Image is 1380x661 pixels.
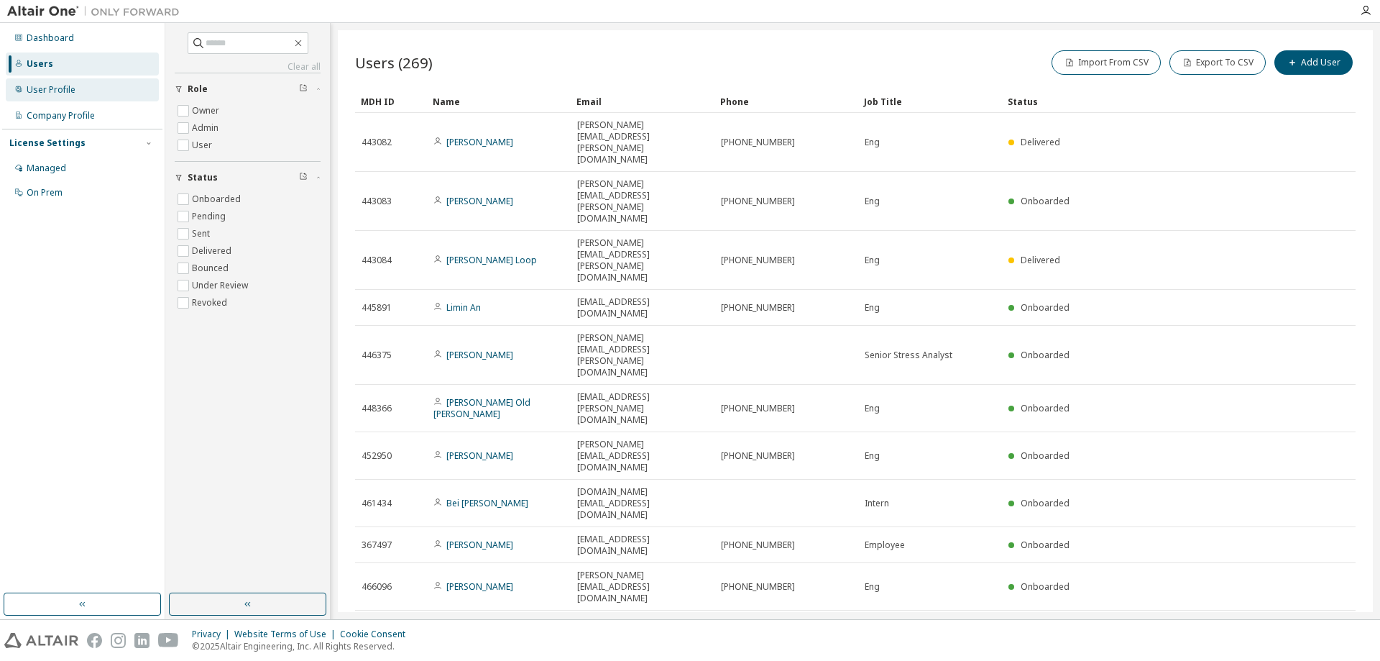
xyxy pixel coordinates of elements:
span: [PERSON_NAME][EMAIL_ADDRESS][PERSON_NAME][DOMAIN_NAME] [577,237,708,283]
span: Intern [865,498,889,509]
label: Pending [192,208,229,225]
span: [PERSON_NAME][EMAIL_ADDRESS][PERSON_NAME][DOMAIN_NAME] [577,332,708,378]
label: Revoked [192,294,230,311]
span: Delivered [1021,136,1060,148]
span: 461434 [362,498,392,509]
span: Onboarded [1021,195,1069,207]
span: Eng [865,302,880,314]
div: Website Terms of Use [234,629,340,640]
span: 446375 [362,350,392,361]
a: [PERSON_NAME] [446,349,513,361]
span: 443083 [362,196,392,207]
span: Eng [865,450,880,462]
span: Users (269) [355,53,433,73]
div: MDH ID [361,90,421,113]
span: Eng [865,196,880,207]
span: [PERSON_NAME][EMAIL_ADDRESS][DOMAIN_NAME] [577,570,708,604]
span: Onboarded [1021,580,1069,593]
span: Delivered [1021,254,1060,266]
label: Delivered [192,242,234,260]
span: 443082 [362,137,392,148]
span: [PHONE_NUMBER] [721,450,795,462]
a: [PERSON_NAME] [446,580,513,593]
span: 443084 [362,255,392,266]
span: Senior Stress Analyst [865,350,952,361]
label: Bounced [192,260,231,277]
button: Export To CSV [1169,50,1266,75]
img: altair_logo.svg [4,633,78,648]
img: linkedin.svg [134,633,149,648]
a: [PERSON_NAME] Loop [446,254,537,266]
div: License Settings [9,137,86,149]
span: Onboarded [1021,301,1069,314]
span: Onboarded [1021,450,1069,462]
button: Role [175,73,321,105]
div: Phone [720,90,852,113]
div: Name [433,90,565,113]
img: youtube.svg [158,633,179,648]
span: Employee [865,539,905,551]
span: Onboarded [1021,539,1069,551]
button: Import From CSV [1052,50,1161,75]
div: Privacy [192,629,234,640]
span: [PHONE_NUMBER] [721,302,795,314]
img: facebook.svg [87,633,102,648]
span: [PERSON_NAME][EMAIL_ADDRESS][PERSON_NAME][DOMAIN_NAME] [577,119,708,165]
a: [PERSON_NAME] [446,195,513,207]
label: User [192,137,215,154]
span: [PHONE_NUMBER] [721,539,795,551]
label: Sent [192,225,213,242]
div: User Profile [27,84,75,96]
a: [PERSON_NAME] Old [PERSON_NAME] [433,396,530,420]
span: Eng [865,403,880,414]
a: Clear all [175,61,321,73]
span: Eng [865,137,880,148]
div: Company Profile [27,110,95,122]
span: [PERSON_NAME][EMAIL_ADDRESS][DOMAIN_NAME] [577,439,708,473]
button: Add User [1274,50,1353,75]
p: © 2025 Altair Engineering, Inc. All Rights Reserved. [192,640,414,652]
span: [PHONE_NUMBER] [721,581,795,593]
div: Dashboard [27,32,74,44]
a: [PERSON_NAME] [446,136,513,148]
span: [EMAIL_ADDRESS][PERSON_NAME][DOMAIN_NAME] [577,391,708,426]
span: Eng [865,255,880,266]
div: Status [1008,90,1274,113]
span: 445891 [362,302,392,314]
span: [PERSON_NAME][EMAIL_ADDRESS][PERSON_NAME][DOMAIN_NAME] [577,178,708,224]
img: instagram.svg [111,633,126,648]
a: Bei [PERSON_NAME] [446,497,528,509]
div: Cookie Consent [340,629,414,640]
span: [PHONE_NUMBER] [721,137,795,148]
div: On Prem [27,187,63,199]
span: 452950 [362,450,392,462]
label: Owner [192,102,222,119]
span: [PHONE_NUMBER] [721,196,795,207]
span: Onboarded [1021,497,1069,509]
label: Onboarded [192,191,244,208]
span: [EMAIL_ADDRESS][DOMAIN_NAME] [577,534,708,557]
img: Altair One [7,4,187,19]
label: Under Review [192,277,251,294]
span: [DOMAIN_NAME][EMAIL_ADDRESS][DOMAIN_NAME] [577,486,708,521]
span: Onboarded [1021,402,1069,414]
div: Users [27,58,53,70]
label: Admin [192,119,221,137]
span: 466096 [362,581,392,593]
span: [PHONE_NUMBER] [721,255,795,266]
span: [EMAIL_ADDRESS][DOMAIN_NAME] [577,296,708,319]
a: [PERSON_NAME] [446,539,513,551]
div: Managed [27,163,66,174]
a: [PERSON_NAME] [446,450,513,462]
span: Role [188,83,208,95]
span: Status [188,172,218,183]
button: Status [175,162,321,193]
div: Email [576,90,709,113]
span: Clear filter [299,172,308,183]
span: 448366 [362,403,392,414]
span: Onboarded [1021,349,1069,361]
span: Eng [865,581,880,593]
span: [PHONE_NUMBER] [721,403,795,414]
a: Limin An [446,301,481,314]
span: 367497 [362,539,392,551]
